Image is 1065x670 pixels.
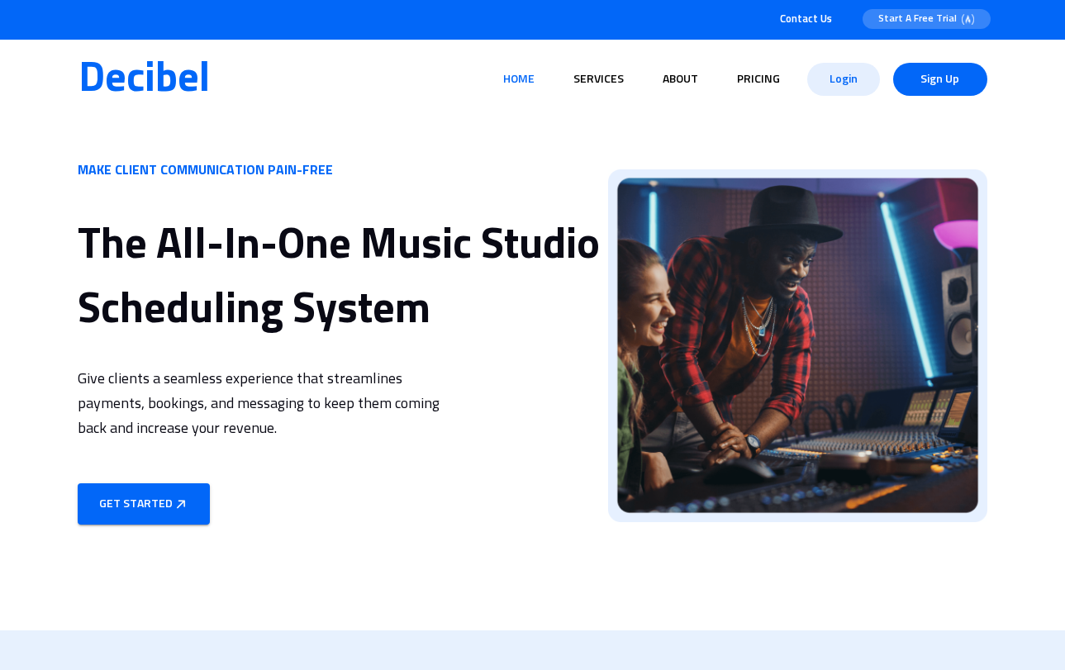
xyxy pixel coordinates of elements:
button: Contact Us [773,8,839,31]
a: Login [801,56,887,103]
a: Decibel [78,59,210,99]
p: MAKE CLIENT COMMUNICATION PAIN-FREE [78,160,608,180]
p: Start A Free Trial [878,12,961,26]
img: herobanner [608,160,987,531]
span: Contact Us [780,13,832,26]
a: Pricing [730,64,787,95]
span: Sign Up [906,63,974,96]
a: Services [567,64,630,95]
p: The All-In-One Music Studio Scheduling System [78,213,608,342]
a: Login [807,63,880,96]
img: Logo [961,14,974,25]
img: herobanner [173,496,189,512]
a: About [656,64,705,95]
a: Home [497,64,541,95]
span: Get Started [91,494,197,515]
span: Login [820,63,867,96]
button: Get Startedherobanner [78,483,210,525]
a: Sign Up [887,56,994,103]
a: Sign Up [893,63,987,96]
button: Start A Free TrialLogo [863,9,991,29]
p: Give clients a seamless experience that streamlines payments, bookings, and messaging to keep the... [78,367,465,450]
